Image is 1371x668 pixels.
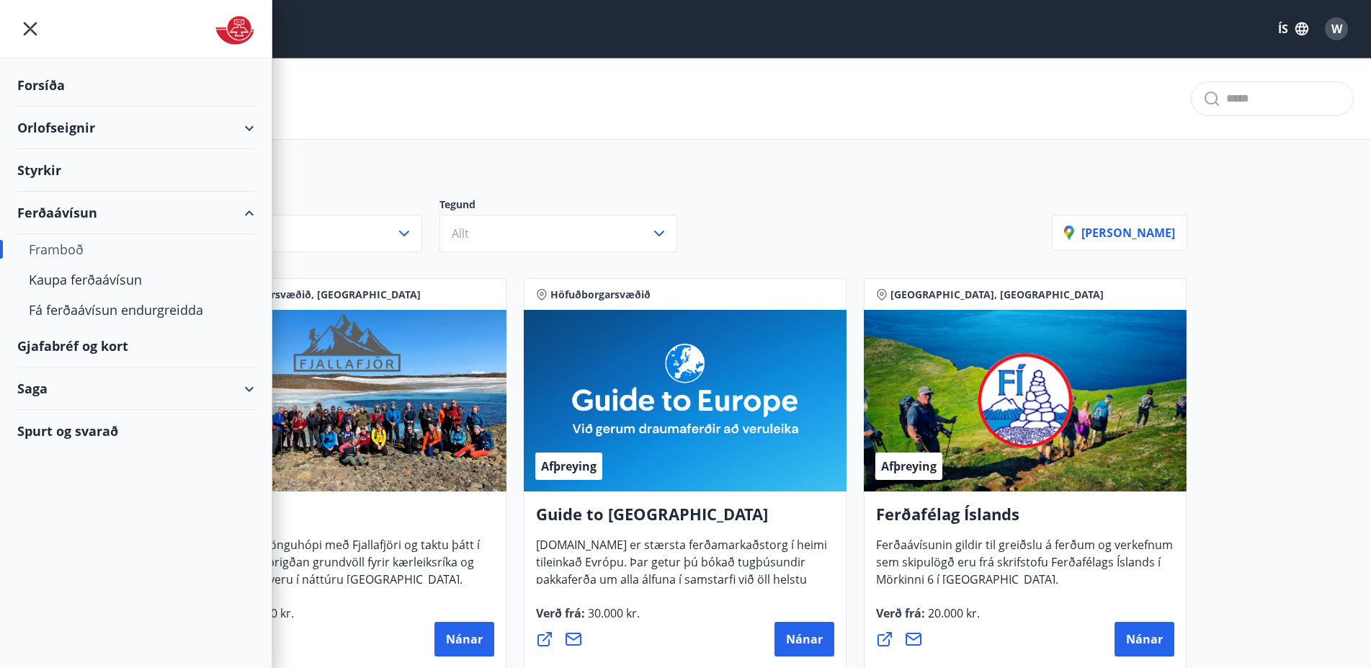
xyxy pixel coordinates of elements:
h4: Fjallafjör [197,503,495,536]
div: Kaupa ferðaávísun [29,264,243,295]
span: Verð frá : [876,605,980,633]
button: Nánar [774,622,834,656]
button: menu [17,16,43,42]
button: Nánar [1115,622,1174,656]
span: [DOMAIN_NAME] er stærsta ferðamarkaðstorg í heimi tileinkað Evrópu. Þar getur þú bókað tugþúsundi... [536,537,827,633]
span: Höfuðborgarsvæðið, [GEOGRAPHIC_DATA] [211,288,421,302]
div: Fá ferðaávísun endurgreidda [29,295,243,325]
span: Höfuðborgarsvæðið [550,288,651,302]
button: Allt [184,215,422,252]
button: ÍS [1270,16,1316,42]
span: Nánar [1126,631,1163,647]
h4: Ferðafélag Íslands [876,503,1174,536]
div: Spurt og svarað [17,410,254,452]
p: [PERSON_NAME] [1064,225,1175,241]
span: Nánar [446,631,483,647]
span: [GEOGRAPHIC_DATA], [GEOGRAPHIC_DATA] [890,288,1104,302]
span: Allt [452,226,469,241]
span: Afþreying [881,458,937,474]
div: Styrkir [17,149,254,192]
span: W [1331,21,1342,37]
span: 20.000 kr. [925,605,980,621]
button: Allt [439,215,677,252]
button: [PERSON_NAME] [1052,215,1187,251]
span: Ferðaávísunin gildir til greiðslu á ferðum og verkefnum sem skipulögð eru frá skrifstofu Ferðafél... [876,537,1173,599]
div: Framboð [29,234,243,264]
span: Nánar [786,631,823,647]
div: Saga [17,368,254,410]
span: 30.000 kr. [585,605,640,621]
div: Orlofseignir [17,107,254,149]
div: Gjafabréf og kort [17,325,254,368]
p: Svæði [184,197,439,215]
button: Nánar [434,622,494,656]
span: Verð frá : [536,605,640,633]
div: Forsíða [17,64,254,107]
p: Tegund [439,197,695,215]
img: union_logo [215,16,254,45]
div: Ferðaávísun [17,192,254,234]
span: Afþreying [541,458,597,474]
button: W [1319,12,1354,46]
span: Vertu með í gönguhópi með Fjallafjöri og taktu þátt í að skapa heilbrigðan grundvöll fyrir kærlei... [197,537,480,599]
h4: Guide to [GEOGRAPHIC_DATA] [536,503,834,536]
